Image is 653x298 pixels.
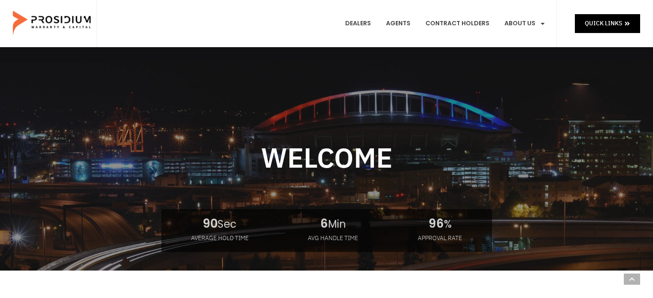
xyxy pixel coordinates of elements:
[380,8,417,39] a: Agents
[339,8,552,39] nav: Menu
[339,8,377,39] a: Dealers
[498,8,552,39] a: About Us
[585,18,622,29] span: Quick Links
[575,14,640,33] a: Quick Links
[419,8,496,39] a: Contract Holders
